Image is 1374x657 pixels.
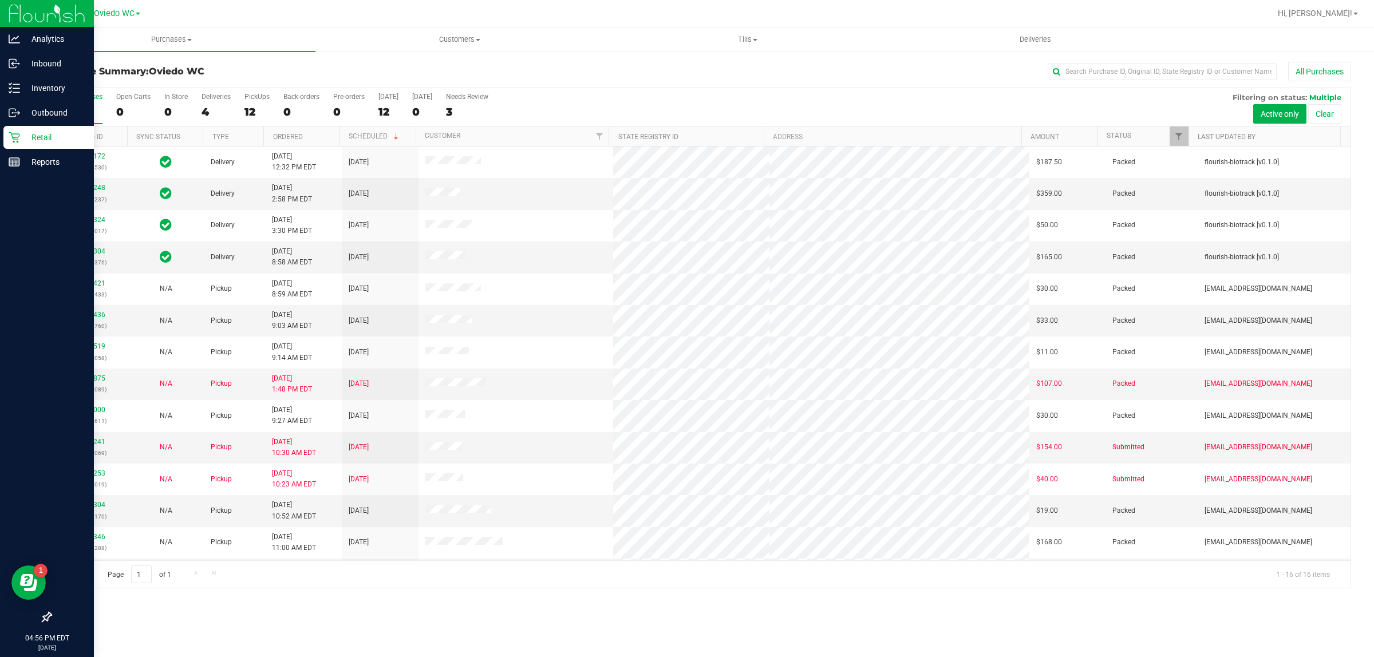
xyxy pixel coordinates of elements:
[1233,93,1307,102] span: Filtering on status:
[1205,347,1312,358] span: [EMAIL_ADDRESS][DOMAIN_NAME]
[378,93,398,101] div: [DATE]
[1205,378,1312,389] span: [EMAIL_ADDRESS][DOMAIN_NAME]
[34,564,48,577] iframe: Resource center unread badge
[1107,132,1131,140] a: Status
[446,93,488,101] div: Needs Review
[202,93,231,101] div: Deliveries
[211,378,232,389] span: Pickup
[1036,537,1062,548] span: $168.00
[160,249,172,265] span: In Sync
[604,34,891,45] span: Tills
[272,373,312,395] span: [DATE] 1:48 PM EDT
[9,107,20,118] inline-svg: Outbound
[160,537,172,548] button: N/A
[1036,474,1058,485] span: $40.00
[211,347,232,358] span: Pickup
[1030,133,1059,141] a: Amount
[1112,474,1144,485] span: Submitted
[164,105,188,118] div: 0
[1205,410,1312,421] span: [EMAIL_ADDRESS][DOMAIN_NAME]
[160,348,172,356] span: Not Applicable
[283,105,319,118] div: 0
[20,32,89,46] p: Analytics
[1205,220,1279,231] span: flourish-biotrack [v0.1.0]
[160,154,172,170] span: In Sync
[764,126,1021,147] th: Address
[425,132,460,140] a: Customer
[136,133,180,141] a: Sync Status
[272,215,312,236] span: [DATE] 3:30 PM EDT
[272,468,316,490] span: [DATE] 10:23 AM EDT
[211,220,235,231] span: Delivery
[1036,347,1058,358] span: $11.00
[160,475,172,483] span: Not Applicable
[1048,63,1277,80] input: Search Purchase ID, Original ID, State Registry ID or Customer Name...
[1205,188,1279,199] span: flourish-biotrack [v0.1.0]
[1253,104,1306,124] button: Active only
[73,311,105,319] a: 11853436
[73,374,105,382] a: 11853875
[20,130,89,144] p: Retail
[20,106,89,120] p: Outbound
[160,284,172,292] span: Not Applicable
[9,156,20,168] inline-svg: Reports
[272,437,316,458] span: [DATE] 10:30 AM EDT
[160,505,172,516] button: N/A
[1112,157,1135,168] span: Packed
[1205,442,1312,453] span: [EMAIL_ADDRESS][DOMAIN_NAME]
[1036,252,1062,263] span: $165.00
[1112,378,1135,389] span: Packed
[1112,505,1135,516] span: Packed
[149,66,204,77] span: Oviedo WC
[349,474,369,485] span: [DATE]
[1036,283,1058,294] span: $30.00
[1112,252,1135,263] span: Packed
[349,378,369,389] span: [DATE]
[1267,565,1339,583] span: 1 - 16 of 16 items
[131,565,152,583] input: 1
[160,411,172,419] span: Not Applicable
[73,501,105,509] a: 11854304
[27,27,315,52] a: Purchases
[333,93,365,101] div: Pre-orders
[73,279,105,287] a: 11853421
[1036,410,1058,421] span: $30.00
[160,316,172,324] span: Not Applicable
[349,132,401,140] a: Scheduled
[1205,474,1312,485] span: [EMAIL_ADDRESS][DOMAIN_NAME]
[349,252,369,263] span: [DATE]
[211,537,232,548] span: Pickup
[160,283,172,294] button: N/A
[50,66,484,77] h3: Purchase Summary:
[5,633,89,643] p: 04:56 PM EDT
[116,93,151,101] div: Open Carts
[1036,378,1062,389] span: $107.00
[211,188,235,199] span: Delivery
[160,378,172,389] button: N/A
[1112,188,1135,199] span: Packed
[211,410,232,421] span: Pickup
[349,505,369,516] span: [DATE]
[1004,34,1067,45] span: Deliveries
[1205,505,1312,516] span: [EMAIL_ADDRESS][DOMAIN_NAME]
[272,183,312,204] span: [DATE] 2:58 PM EDT
[1205,315,1312,326] span: [EMAIL_ADDRESS][DOMAIN_NAME]
[5,643,89,652] p: [DATE]
[160,474,172,485] button: N/A
[160,410,172,421] button: N/A
[11,565,46,600] iframe: Resource center
[9,33,20,45] inline-svg: Analytics
[349,157,369,168] span: [DATE]
[412,93,432,101] div: [DATE]
[349,220,369,231] span: [DATE]
[1036,442,1062,453] span: $154.00
[1198,133,1255,141] a: Last Updated By
[1278,9,1352,18] span: Hi, [PERSON_NAME]!
[73,184,105,192] a: 11850248
[20,155,89,169] p: Reports
[1112,315,1135,326] span: Packed
[160,442,172,453] button: N/A
[9,132,20,143] inline-svg: Retail
[1112,442,1144,453] span: Submitted
[590,126,609,146] a: Filter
